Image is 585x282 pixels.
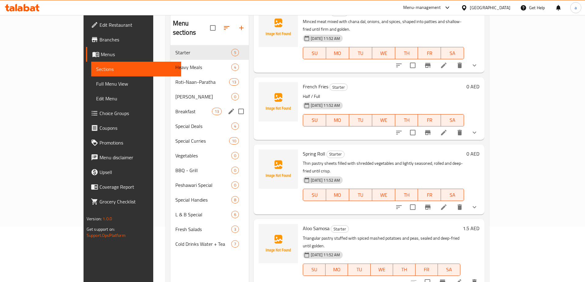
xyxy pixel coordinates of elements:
[87,215,102,223] span: Version:
[175,167,231,174] div: BBQ - Grill
[175,137,229,145] div: Special Curries
[441,114,464,126] button: SA
[403,4,441,11] div: Menu-management
[99,21,176,29] span: Edit Restaurant
[350,265,368,274] span: TU
[395,189,418,201] button: TH
[443,191,462,199] span: SA
[398,191,416,199] span: TH
[231,122,239,130] div: items
[303,189,326,201] button: SU
[330,84,347,91] span: Starter
[329,191,347,199] span: MO
[232,153,239,159] span: 0
[348,264,370,276] button: TU
[86,17,181,32] a: Edit Restaurant
[392,200,406,214] button: sort-choices
[330,83,348,91] div: Starter
[349,47,372,59] button: TU
[306,49,324,58] span: SU
[175,78,229,86] span: Roti-Naan-Paratha
[259,8,298,47] img: Shami kebab
[303,18,464,33] p: Minced meat mixed with chana dal, onions, and spices, shaped into patties and shallow-fried until...
[441,189,464,201] button: SA
[175,181,231,189] div: Peshawari Special
[170,237,249,251] div: Cold Drinks Water + Tea7
[103,215,112,223] span: 1.0.0
[392,58,406,73] button: sort-choices
[352,49,370,58] span: TU
[392,125,406,140] button: sort-choices
[306,191,324,199] span: SU
[326,264,348,276] button: MO
[308,252,342,258] span: [DATE] 11:52 AM
[452,125,467,140] button: delete
[308,36,342,41] span: [DATE] 11:52 AM
[420,125,435,140] button: Branch-specific-item
[212,109,221,114] span: 13
[96,95,176,102] span: Edit Menu
[231,240,239,248] div: items
[303,224,330,233] span: Aloo Samosa
[232,226,239,232] span: 3
[175,240,231,248] div: Cold Drinks Water + Tea
[326,114,349,126] button: MO
[231,64,239,71] div: items
[329,116,347,125] span: MO
[303,47,326,59] button: SU
[471,62,478,69] svg: Show Choices
[395,114,418,126] button: TH
[415,264,438,276] button: FR
[326,47,349,59] button: MO
[420,49,439,58] span: FR
[452,58,467,73] button: delete
[372,114,395,126] button: WE
[175,226,231,233] span: Fresh Salads
[303,234,460,250] p: Triangular pastry stuffed with spiced mashed potatoes and peas, sealed and deep-fried until golden.
[101,51,176,58] span: Menus
[259,224,298,263] img: Aloo Samosa
[443,49,462,58] span: SA
[440,203,447,211] a: Edit menu item
[99,168,176,176] span: Upsell
[232,64,239,70] span: 4
[352,191,370,199] span: TU
[471,129,478,136] svg: Show Choices
[99,124,176,132] span: Coupons
[467,125,482,140] button: show more
[175,122,231,130] div: Special Deals
[175,108,212,115] div: Breakfast
[232,182,239,188] span: 0
[175,152,231,159] span: Vegetables
[466,149,479,158] h6: 0 AED
[420,191,439,199] span: FR
[420,58,435,73] button: Branch-specific-item
[349,114,372,126] button: TU
[420,200,435,214] button: Branch-specific-item
[372,47,395,59] button: WE
[406,126,419,139] span: Select to update
[175,49,231,56] span: Starter
[470,4,510,11] div: [GEOGRAPHIC_DATA]
[173,19,210,37] h2: Menu sections
[327,151,344,158] span: Starter
[303,160,464,175] p: Thin pastry sheets filled with shredded vegetables and lightly seasoned, rolled and deep-fried un...
[440,265,458,274] span: SA
[234,21,249,35] button: Add section
[99,198,176,205] span: Grocery Checklist
[398,49,416,58] span: TH
[231,196,239,203] div: items
[170,133,249,148] div: Special Curries10
[398,116,416,125] span: TH
[303,114,326,126] button: SU
[86,194,181,209] a: Grocery Checklist
[175,64,231,71] span: Heavy Meals
[232,123,239,129] span: 4
[231,93,239,100] div: items
[175,93,231,100] div: Biryani Rice
[443,116,462,125] span: SA
[175,196,231,203] div: Special Handies
[229,79,239,85] span: 13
